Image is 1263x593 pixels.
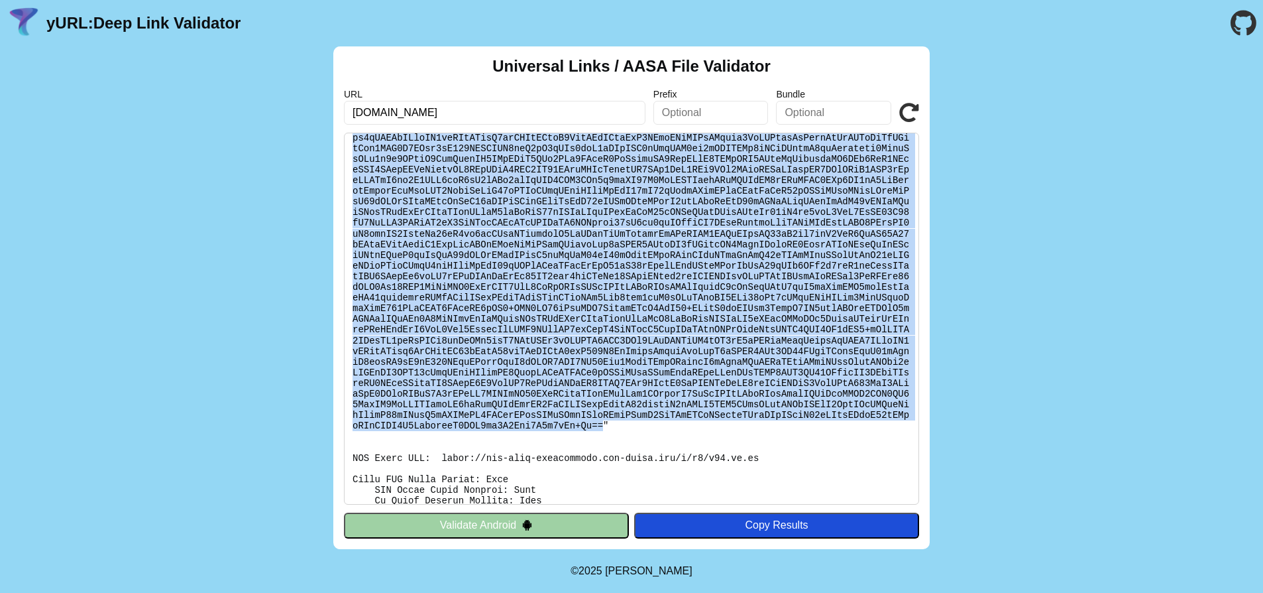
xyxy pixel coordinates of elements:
h2: Universal Links / AASA File Validator [492,57,771,76]
footer: © [571,549,692,593]
input: Required [344,101,645,125]
span: 2025 [578,565,602,576]
label: Prefix [653,89,769,99]
label: URL [344,89,645,99]
a: Michael Ibragimchayev's Personal Site [605,565,692,576]
button: Validate Android [344,513,629,538]
pre: Lorem ipsu do: sitam://c77.ad.el/.sedd-eiusm/tempo-inc-utla-etdoloremag Al Enimadmi: Veni Quisnos... [344,133,919,505]
button: Copy Results [634,513,919,538]
label: Bundle [776,89,891,99]
input: Optional [653,101,769,125]
img: droidIcon.svg [522,519,533,531]
img: yURL Logo [7,6,41,40]
div: Copy Results [641,519,912,531]
a: yURL:Deep Link Validator [46,14,241,33]
input: Optional [776,101,891,125]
